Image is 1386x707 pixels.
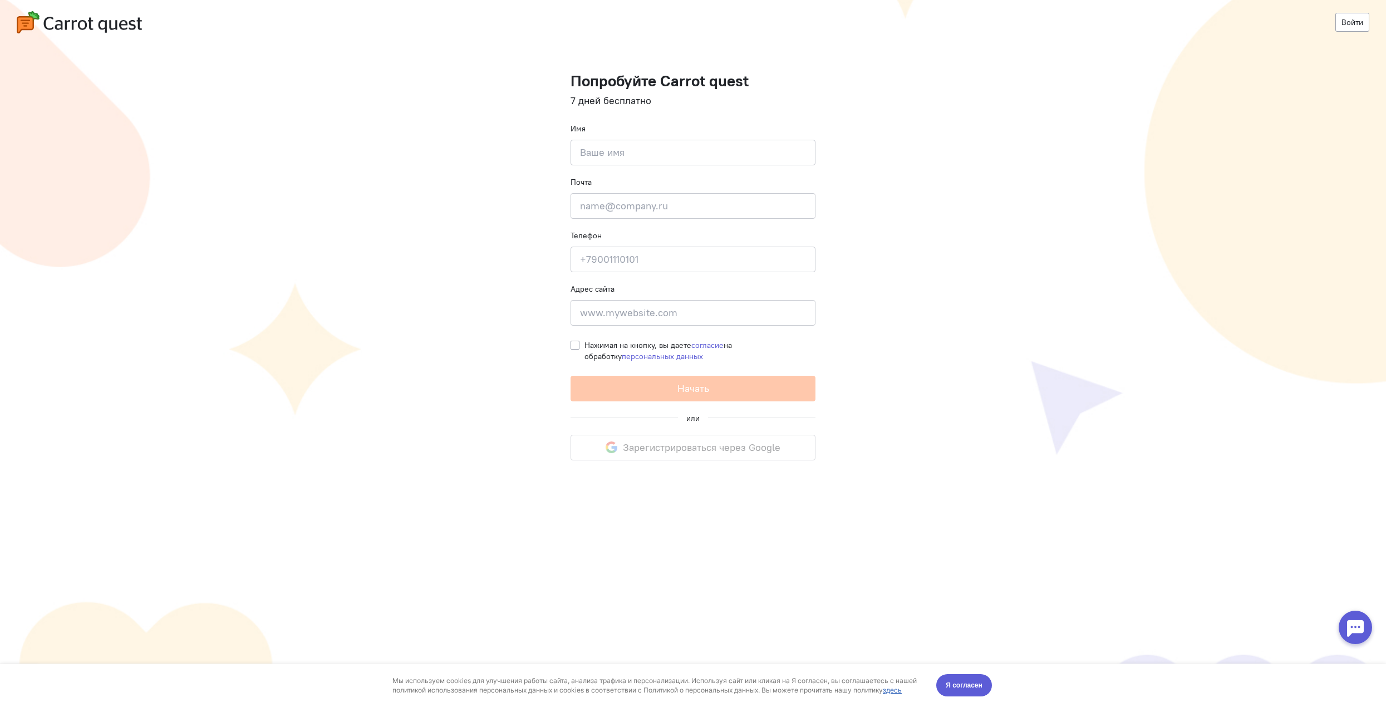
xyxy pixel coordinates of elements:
label: Имя [571,123,586,134]
img: google-logo.svg [606,441,617,453]
span: Я согласен [946,16,982,27]
button: Начать [571,376,815,401]
a: здесь [883,22,902,31]
div: Мы используем cookies для улучшения работы сайта, анализа трафика и персонализации. Используя сай... [392,12,923,31]
a: Войти [1335,13,1369,32]
label: Телефон [571,230,602,241]
a: согласие [691,340,724,350]
h4: 7 дней бесплатно [571,95,815,106]
input: www.mywebsite.com [571,300,815,326]
img: carrot-quest-logo.svg [17,11,142,33]
button: Я согласен [936,11,992,33]
span: Зарегистрироваться через Google [623,441,780,454]
span: Начать [677,382,709,395]
label: Почта [571,176,592,188]
h1: Попробуйте Carrot quest [571,72,815,90]
input: name@company.ru [571,193,815,219]
span: Нажимая на кнопку, вы даете на обработку [584,340,732,361]
input: +79001110101 [571,247,815,272]
a: персональных данных [622,351,703,361]
input: Ваше имя [571,140,815,165]
label: Адрес сайта [571,283,615,294]
button: Зарегистрироваться через Google [571,435,815,460]
div: или [686,413,700,424]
